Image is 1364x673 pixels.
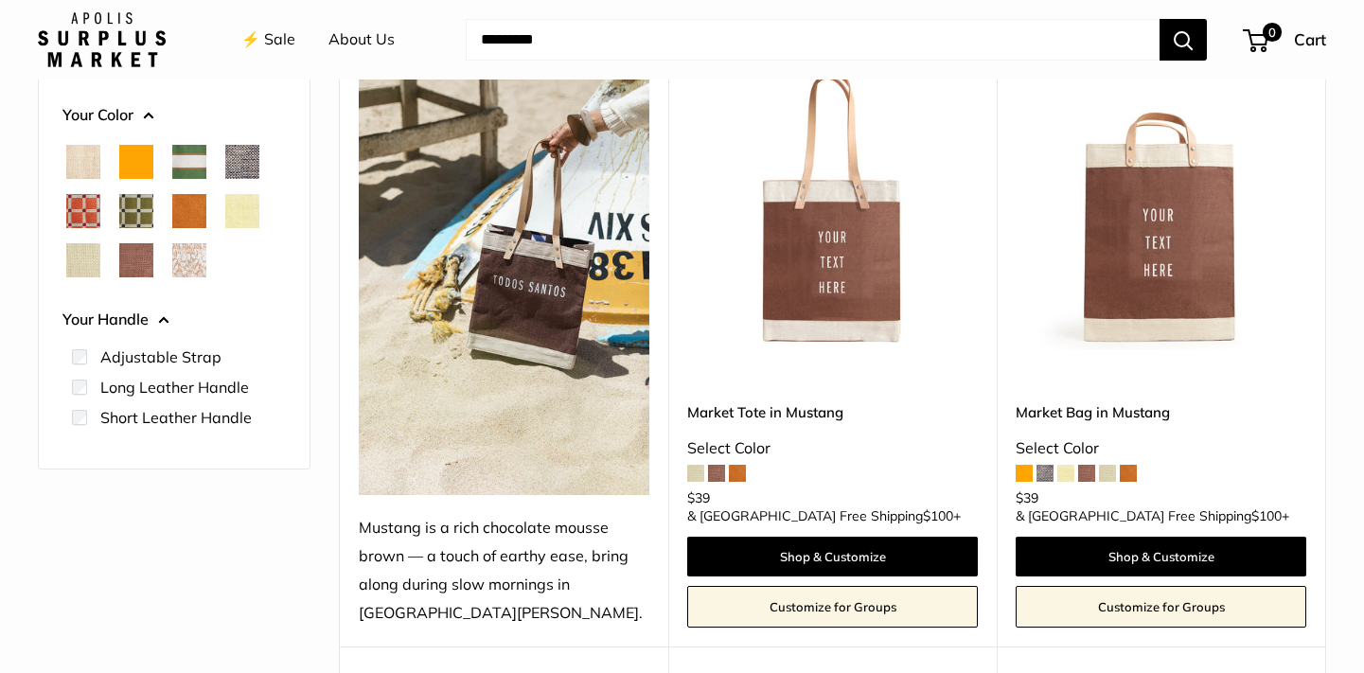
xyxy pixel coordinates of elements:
a: Customize for Groups [1016,586,1306,628]
button: Cognac [172,194,206,228]
span: $39 [687,489,710,506]
div: Select Color [687,434,978,463]
button: Daisy [225,194,259,228]
a: About Us [328,26,395,54]
a: Market Tote in Mustang [687,401,978,423]
label: Adjustable Strap [100,345,221,368]
span: & [GEOGRAPHIC_DATA] Free Shipping + [1016,509,1289,522]
img: Market Bag in Mustang [1016,60,1306,350]
a: ⚡️ Sale [241,26,295,54]
button: Your Handle [62,306,286,334]
img: Market Tote in Mustang [687,60,978,350]
a: Market Tote in MustangMarket Tote in Mustang [687,60,978,350]
a: Shop & Customize [687,537,978,576]
a: Customize for Groups [687,586,978,628]
img: Mustang is a rich chocolate mousse brown — a touch of earthy ease, bring along during slow mornin... [359,60,649,495]
img: Apolis: Surplus Market [38,12,166,67]
button: Mint Sorbet [66,243,100,277]
label: Long Leather Handle [100,376,249,398]
span: $100 [923,507,953,524]
div: Mustang is a rich chocolate mousse brown — a touch of earthy ease, bring along during slow mornin... [359,514,649,628]
span: 0 [1263,23,1282,42]
input: Search... [466,19,1160,61]
button: Court Green [172,145,206,179]
a: 0 Cart [1245,25,1326,55]
span: & [GEOGRAPHIC_DATA] Free Shipping + [687,509,961,522]
span: $100 [1251,507,1282,524]
button: Your Color [62,101,286,130]
label: Short Leather Handle [100,406,252,429]
button: Orange [119,145,153,179]
a: Market Bag in Mustang [1016,401,1306,423]
button: Natural [66,145,100,179]
button: White Porcelain [172,243,206,277]
span: Cart [1294,29,1326,49]
button: Chenille Window Sage [119,194,153,228]
div: Select Color [1016,434,1306,463]
button: Chambray [225,145,259,179]
button: Chenille Window Brick [66,194,100,228]
button: Mustang [119,243,153,277]
span: $39 [1016,489,1038,506]
button: Search [1160,19,1207,61]
a: Market Bag in MustangMarket Bag in Mustang [1016,60,1306,350]
a: Shop & Customize [1016,537,1306,576]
